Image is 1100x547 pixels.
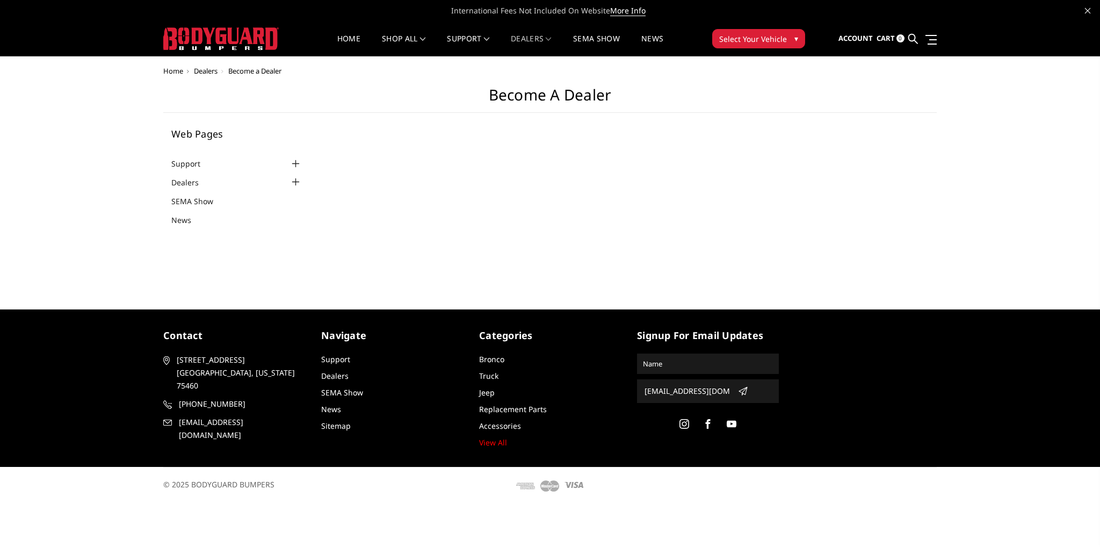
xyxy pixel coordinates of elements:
[228,66,281,76] span: Become a Dealer
[447,35,489,56] a: Support
[479,354,504,364] a: Bronco
[321,328,463,343] h5: Navigate
[479,371,498,381] a: Truck
[479,328,621,343] h5: Categories
[641,35,663,56] a: News
[712,29,805,48] button: Select Your Vehicle
[640,383,734,400] input: Email
[321,354,350,364] a: Support
[171,158,214,169] a: Support
[163,479,274,490] span: © 2025 BODYGUARD BUMPERS
[479,437,507,448] a: View All
[163,416,305,442] a: [EMAIL_ADDRESS][DOMAIN_NAME]
[610,5,646,16] a: More Info
[163,27,279,50] img: BODYGUARD BUMPERS
[479,387,495,398] a: Jeep
[163,328,305,343] h5: contact
[719,33,787,45] span: Select Your Vehicle
[177,354,301,392] span: [STREET_ADDRESS] [GEOGRAPHIC_DATA], [US_STATE] 75460
[179,416,303,442] span: [EMAIL_ADDRESS][DOMAIN_NAME]
[573,35,620,56] a: SEMA Show
[194,66,218,76] a: Dealers
[171,214,205,226] a: News
[877,24,904,53] a: Cart 0
[163,66,183,76] a: Home
[179,398,303,411] span: [PHONE_NUMBER]
[171,177,212,188] a: Dealers
[337,35,360,56] a: Home
[479,421,521,431] a: Accessories
[382,35,425,56] a: shop all
[171,129,302,139] h5: Web Pages
[838,33,873,43] span: Account
[321,371,349,381] a: Dealers
[321,421,351,431] a: Sitemap
[321,387,363,398] a: SEMA Show
[838,24,873,53] a: Account
[639,355,777,372] input: Name
[163,398,305,411] a: [PHONE_NUMBER]
[479,404,547,414] a: Replacement Parts
[171,196,227,207] a: SEMA Show
[877,33,895,43] span: Cart
[896,34,904,42] span: 0
[511,35,552,56] a: Dealers
[637,328,779,343] h5: signup for email updates
[163,86,937,113] h1: Become a Dealer
[321,404,341,414] a: News
[794,33,798,44] span: ▾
